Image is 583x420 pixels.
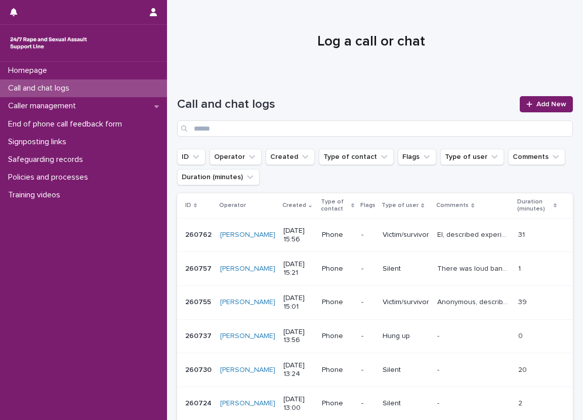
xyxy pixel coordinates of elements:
[220,332,275,341] a: [PERSON_NAME]
[220,231,275,239] a: [PERSON_NAME]
[322,265,353,273] p: Phone
[220,366,275,374] a: [PERSON_NAME]
[185,229,214,239] p: 260762
[220,298,275,307] a: [PERSON_NAME]
[185,263,214,273] p: 260757
[177,319,573,353] tr: 260737260737 [PERSON_NAME] [DATE] 13:56Phone-Hung up-- 00
[437,263,512,273] p: There was loud banging noises in the background of the call.
[536,101,566,108] span: Add New
[321,196,349,215] p: Type of contact
[283,328,314,345] p: [DATE] 13:56
[283,227,314,244] p: [DATE] 15:56
[319,149,394,165] button: Type of contact
[361,366,374,374] p: -
[518,263,523,273] p: 1
[398,149,436,165] button: Flags
[177,353,573,387] tr: 260730260730 [PERSON_NAME] [DATE] 13:24Phone-Silent-- 2020
[383,298,429,307] p: Victim/survivor
[185,200,191,211] p: ID
[220,399,275,408] a: [PERSON_NAME]
[440,149,504,165] button: Type of user
[283,260,314,277] p: [DATE] 15:21
[177,149,205,165] button: ID
[8,33,89,53] img: rhQMoQhaT3yELyF149Cw
[520,96,573,112] a: Add New
[185,330,214,341] p: 260737
[383,366,429,374] p: Silent
[4,173,96,182] p: Policies and processes
[322,366,353,374] p: Phone
[437,229,512,239] p: El, described experiencing sexual violence, discussed support and mental health services, talked ...
[4,155,91,164] p: Safeguarding records
[437,364,441,374] p: -
[508,149,565,165] button: Comments
[220,265,275,273] a: [PERSON_NAME]
[517,196,551,215] p: Duration (minutes)
[361,265,374,273] p: -
[383,231,429,239] p: Victim/survivor
[283,294,314,311] p: [DATE] 15:01
[360,200,376,211] p: Flags
[4,83,77,93] p: Call and chat logs
[437,397,441,408] p: -
[266,149,315,165] button: Created
[361,298,374,307] p: -
[4,101,84,111] p: Caller management
[4,137,74,147] p: Signposting links
[282,200,306,211] p: Created
[4,190,68,200] p: Training videos
[436,200,469,211] p: Comments
[185,364,214,374] p: 260730
[518,397,524,408] p: 2
[210,149,262,165] button: Operator
[177,218,573,252] tr: 260762260762 [PERSON_NAME] [DATE] 15:56Phone-Victim/survivorEl, described experiencing sexual vio...
[383,399,429,408] p: Silent
[283,395,314,412] p: [DATE] 13:00
[437,296,512,307] p: Anonymous, described experiencing sexual violence, explored feelings and operator gave emotional ...
[4,119,130,129] p: End of phone call feedback form
[177,285,573,319] tr: 260755260755 [PERSON_NAME] [DATE] 15:01Phone-Victim/survivorAnonymous, described experiencing sex...
[185,397,214,408] p: 260724
[383,265,429,273] p: Silent
[4,66,55,75] p: Homepage
[177,97,514,112] h1: Call and chat logs
[518,296,529,307] p: 39
[383,332,429,341] p: Hung up
[219,200,246,211] p: Operator
[361,399,374,408] p: -
[177,252,573,286] tr: 260757260757 [PERSON_NAME] [DATE] 15:21Phone-SilentThere was loud banging noises in the backgroun...
[177,120,573,137] input: Search
[518,229,527,239] p: 31
[322,399,353,408] p: Phone
[518,364,529,374] p: 20
[177,33,565,51] h1: Log a call or chat
[322,231,353,239] p: Phone
[361,332,374,341] p: -
[177,169,260,185] button: Duration (minutes)
[382,200,419,211] p: Type of user
[322,332,353,341] p: Phone
[322,298,353,307] p: Phone
[283,361,314,379] p: [DATE] 13:24
[361,231,374,239] p: -
[518,330,525,341] p: 0
[185,296,213,307] p: 260755
[437,330,441,341] p: -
